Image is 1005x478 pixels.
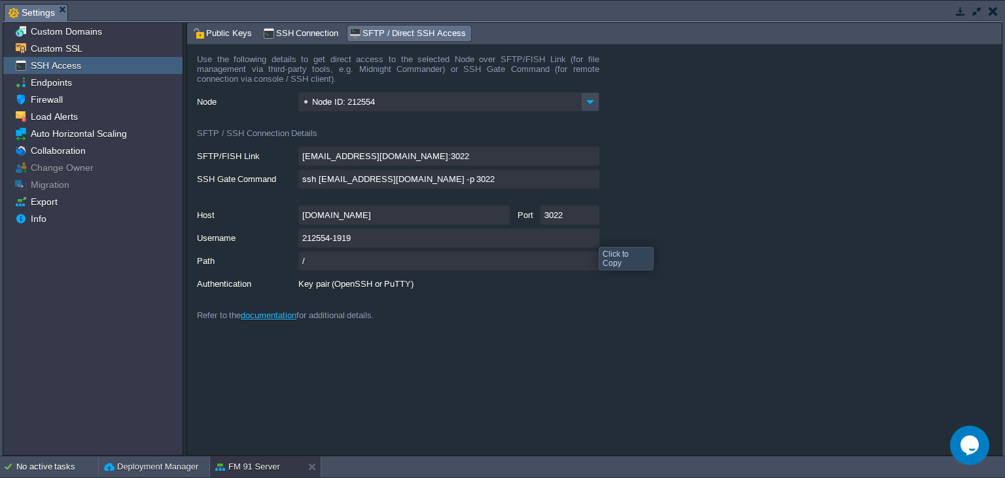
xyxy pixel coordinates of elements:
[28,26,104,37] a: Custom Domains
[28,43,84,54] a: Custom SSL
[28,213,48,225] a: Info
[950,426,992,465] iframe: chat widget
[197,229,297,245] label: Username
[197,147,297,163] label: SFTP/FISH Link
[197,170,297,186] label: SSH Gate Command
[263,26,339,41] span: SSH Connection
[28,179,71,191] a: Migration
[197,115,599,147] div: SFTP / SSH Connection Details
[215,460,280,473] button: FM 91 Server
[197,54,599,92] div: Use the following details to get direct access to the selected Node over SFTP/FISH Link (for file...
[241,310,296,320] a: documentation
[349,26,465,41] span: SFTP / Direct SSH Access
[9,5,55,21] span: Settings
[197,274,297,291] label: Authentication
[298,274,599,293] div: Key pair (OpenSSH or PuTTY)
[197,206,297,222] label: Host
[513,206,538,222] label: Port
[28,145,88,156] a: Collaboration
[603,249,650,268] div: Click to Copy
[28,162,96,174] a: Change Owner
[197,297,599,320] div: Refer to the for additional details.
[193,26,252,41] span: Public Keys
[28,111,80,122] a: Load Alerts
[28,128,129,139] a: Auto Horizontal Scaling
[28,60,83,71] a: SSH Access
[16,456,98,477] div: No active tasks
[28,77,74,88] a: Endpoints
[28,94,65,105] a: Firewall
[197,251,297,268] label: Path
[104,460,198,473] button: Deployment Manager
[197,92,297,109] label: Node
[28,196,60,208] a: Export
